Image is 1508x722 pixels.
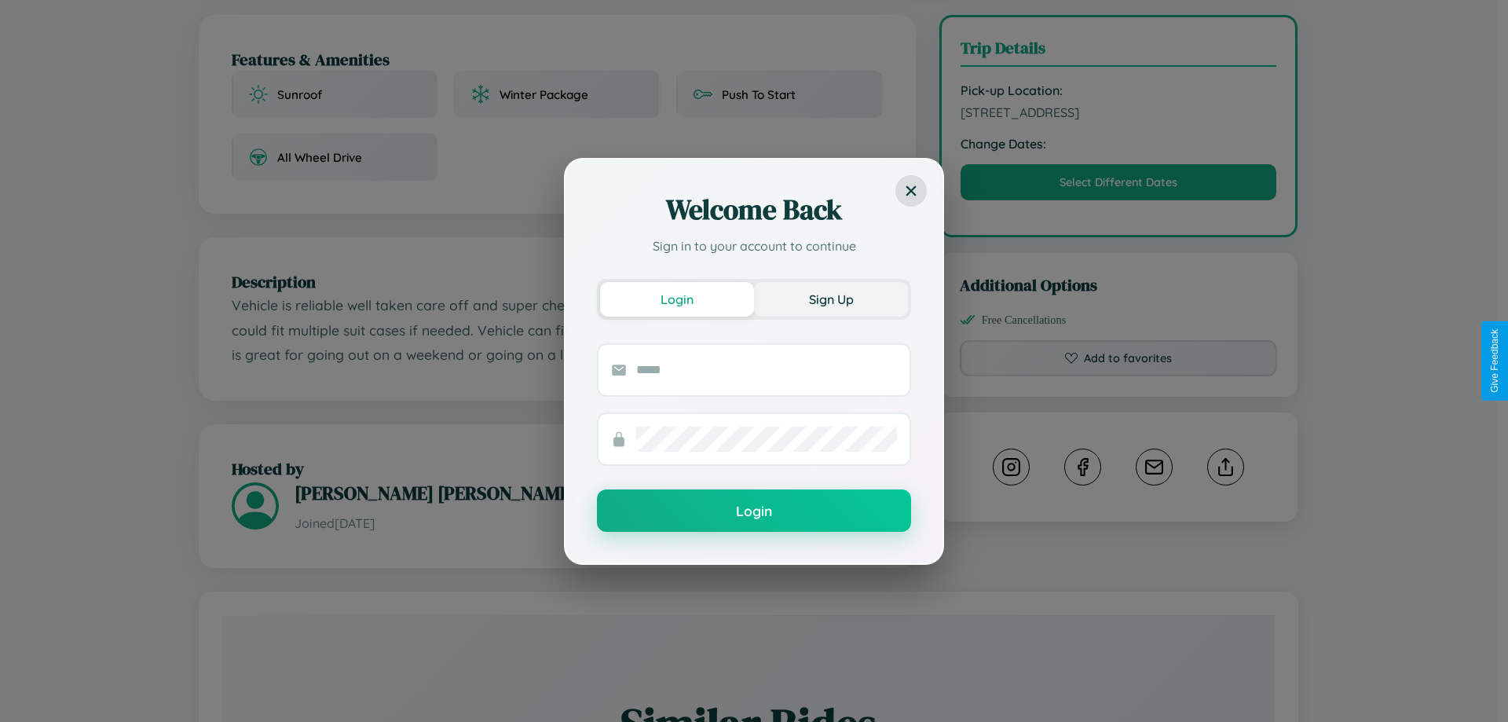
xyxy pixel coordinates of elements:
[600,282,754,317] button: Login
[597,489,911,532] button: Login
[597,236,911,255] p: Sign in to your account to continue
[754,282,908,317] button: Sign Up
[597,191,911,229] h2: Welcome Back
[1489,329,1500,393] div: Give Feedback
